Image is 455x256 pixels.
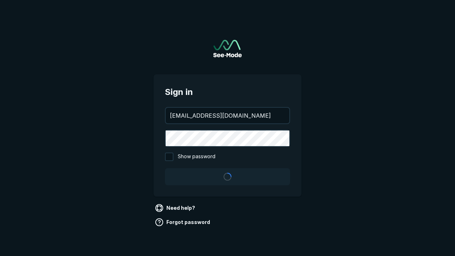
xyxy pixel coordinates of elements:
img: See-Mode Logo [213,40,242,57]
a: Go to sign in [213,40,242,57]
a: Need help? [154,202,198,214]
span: Show password [178,153,215,161]
a: Forgot password [154,217,213,228]
input: your@email.com [166,108,289,123]
span: Sign in [165,86,290,98]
